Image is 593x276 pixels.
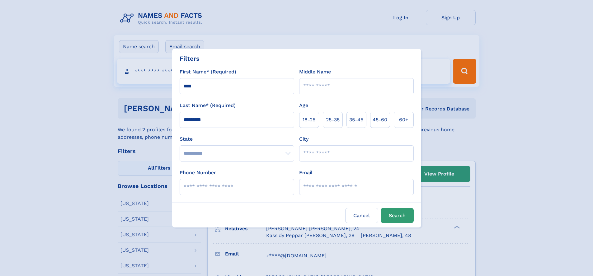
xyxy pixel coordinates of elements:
label: First Name* (Required) [180,68,236,76]
label: Last Name* (Required) [180,102,236,109]
button: Search [381,208,414,223]
label: Age [299,102,308,109]
label: Email [299,169,313,176]
label: City [299,135,308,143]
span: 35‑45 [349,116,363,124]
span: 25‑35 [326,116,340,124]
span: 18‑25 [303,116,315,124]
span: 60+ [399,116,408,124]
label: Middle Name [299,68,331,76]
label: Phone Number [180,169,216,176]
label: State [180,135,294,143]
label: Cancel [345,208,378,223]
div: Filters [180,54,200,63]
span: 45‑60 [373,116,387,124]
